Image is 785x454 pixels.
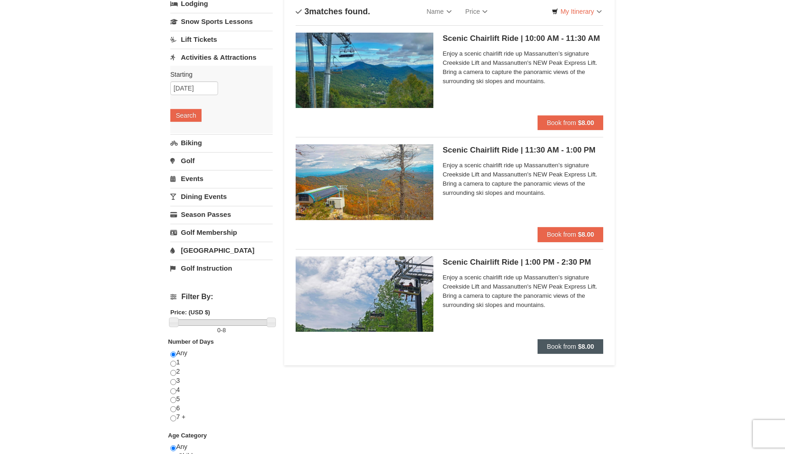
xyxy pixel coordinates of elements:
[443,49,603,86] span: Enjoy a scenic chairlift ride up Massanutten’s signature Creekside Lift and Massanutten's NEW Pea...
[170,70,266,79] label: Starting
[168,338,214,345] strong: Number of Days
[168,432,207,439] strong: Age Category
[170,109,202,122] button: Search
[170,152,273,169] a: Golf
[538,115,603,130] button: Book from $8.00
[170,170,273,187] a: Events
[443,161,603,198] span: Enjoy a scenic chairlift ride up Massanutten’s signature Creekside Lift and Massanutten's NEW Pea...
[170,206,273,223] a: Season Passes
[170,349,273,431] div: Any 1 2 3 4 5 6 7 +
[459,2,495,21] a: Price
[170,31,273,48] a: Lift Tickets
[538,339,603,354] button: Book from $8.00
[170,49,273,66] a: Activities & Attractions
[443,273,603,310] span: Enjoy a scenic chairlift ride up Massanutten’s signature Creekside Lift and Massanutten's NEW Pea...
[170,224,273,241] a: Golf Membership
[578,119,594,126] strong: $8.00
[170,260,273,277] a: Golf Instruction
[443,258,603,267] h5: Scenic Chairlift Ride | 1:00 PM - 2:30 PM
[547,343,576,350] span: Book from
[547,119,576,126] span: Book from
[578,231,594,238] strong: $8.00
[170,293,273,301] h4: Filter By:
[170,326,273,335] label: -
[170,134,273,151] a: Biking
[304,7,309,16] span: 3
[217,327,220,334] span: 0
[578,343,594,350] strong: $8.00
[170,242,273,259] a: [GEOGRAPHIC_DATA]
[170,13,273,30] a: Snow Sports Lessons
[296,7,370,16] h4: matches found.
[296,33,433,108] img: 24896431-1-a2e2611b.jpg
[546,5,608,18] a: My Itinerary
[420,2,458,21] a: Name
[170,188,273,205] a: Dining Events
[443,146,603,155] h5: Scenic Chairlift Ride | 11:30 AM - 1:00 PM
[170,309,210,316] strong: Price: (USD $)
[296,256,433,332] img: 24896431-9-664d1467.jpg
[223,327,226,334] span: 8
[538,227,603,242] button: Book from $8.00
[296,144,433,220] img: 24896431-13-a88f1aaf.jpg
[547,231,576,238] span: Book from
[443,34,603,43] h5: Scenic Chairlift Ride | 10:00 AM - 11:30 AM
